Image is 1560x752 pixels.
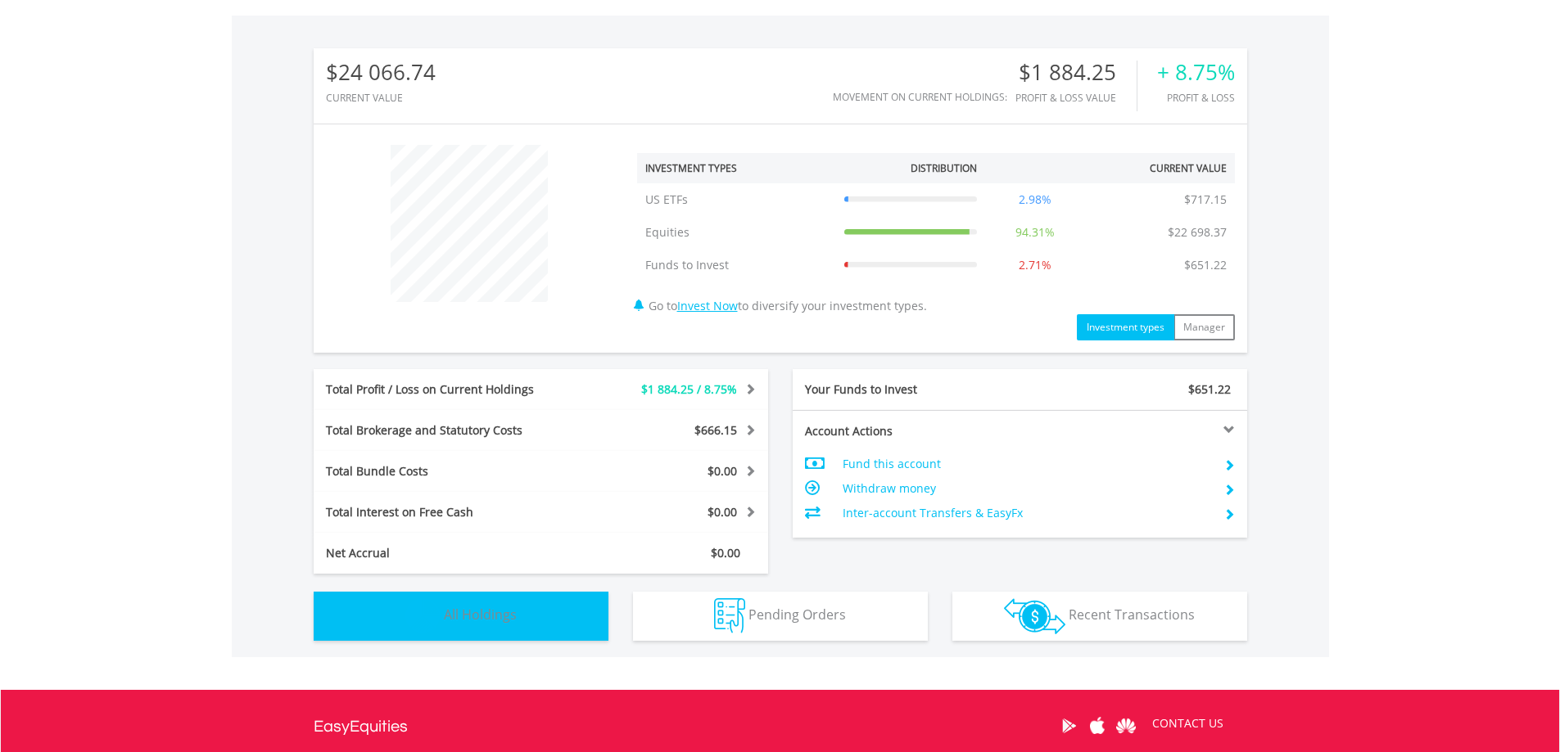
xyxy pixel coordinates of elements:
td: 2.71% [985,249,1085,281]
button: Recent Transactions [952,592,1247,641]
div: Account Actions [793,423,1020,439]
div: Total Interest on Free Cash [314,504,579,520]
span: Recent Transactions [1069,606,1195,624]
div: $24 066.74 [326,61,436,84]
div: Movement on Current Holdings: [833,92,1007,102]
div: Net Accrual [314,545,579,561]
img: pending_instructions-wht.png [714,598,745,633]
td: $651.22 [1176,249,1235,281]
a: Google Play [1055,700,1083,751]
a: Huawei [1112,700,1141,751]
th: Investment Types [637,153,836,183]
span: $0.00 [708,504,737,520]
td: 94.31% [985,216,1085,249]
button: Pending Orders [633,592,928,641]
span: Pending Orders [748,606,846,624]
span: $666.15 [694,422,737,438]
th: Current Value [1085,153,1235,183]
button: Manager [1173,314,1235,340]
div: CURRENT VALUE [326,92,436,103]
div: Go to to diversify your investment types. [625,137,1247,340]
button: Investment types [1077,314,1174,340]
span: $0.00 [708,463,737,479]
div: Total Profit / Loss on Current Holdings [314,381,579,398]
div: Distribution [911,161,977,175]
div: Profit & Loss [1157,92,1235,103]
span: All Holdings [444,606,517,624]
a: CONTACT US [1141,700,1235,746]
td: Withdraw money [843,476,1210,501]
div: Total Brokerage and Statutory Costs [314,422,579,439]
td: $22 698.37 [1160,216,1235,249]
td: $717.15 [1176,183,1235,216]
button: All Holdings [314,592,608,641]
a: Apple [1083,700,1112,751]
td: Funds to Invest [637,249,836,281]
td: Inter-account Transfers & EasyFx [843,501,1210,525]
div: Total Bundle Costs [314,463,579,480]
div: Profit & Loss Value [1015,92,1137,103]
span: $0.00 [711,545,740,561]
div: + 8.75% [1157,61,1235,84]
img: holdings-wht.png [405,598,441,633]
td: Fund this account [843,452,1210,476]
td: Equities [637,216,836,249]
td: US ETFs [637,183,836,216]
td: 2.98% [985,183,1085,216]
div: $1 884.25 [1015,61,1137,84]
span: $1 884.25 / 8.75% [641,381,737,397]
img: transactions-zar-wht.png [1004,598,1065,634]
span: $651.22 [1188,381,1231,397]
div: Your Funds to Invest [793,381,1020,398]
a: Invest Now [677,298,738,313]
